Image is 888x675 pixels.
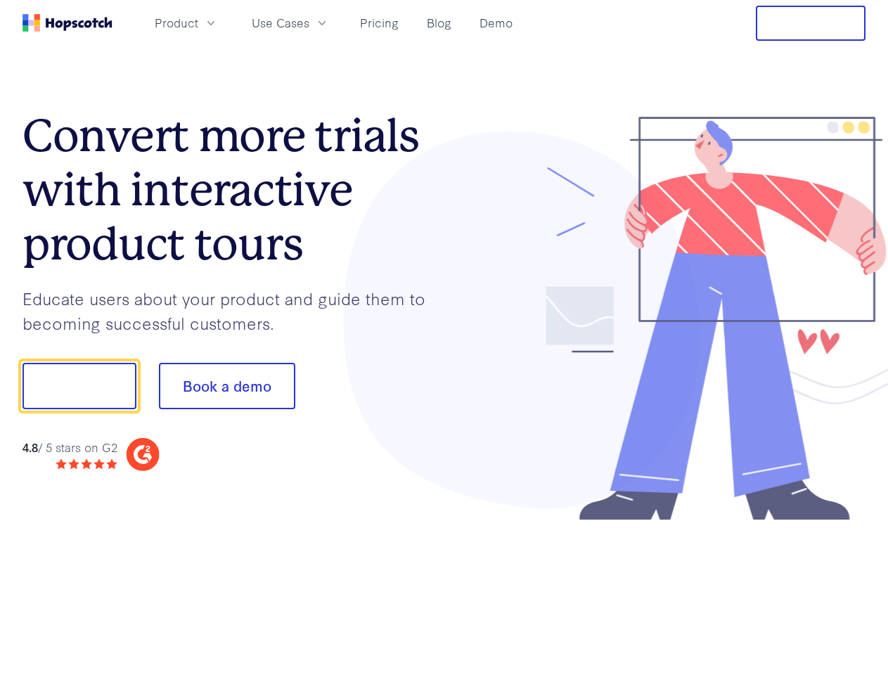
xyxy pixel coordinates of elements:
[159,363,295,409] button: Book a demo
[252,14,309,32] span: Use Cases
[474,11,518,34] a: Demo
[243,11,337,34] button: Use Cases
[22,14,112,32] a: Home
[155,14,198,32] span: Product
[22,439,38,455] strong: 4.8
[354,11,404,34] a: Pricing
[22,109,444,271] h1: Convert more trials with interactive product tours
[22,363,136,409] button: Show me!
[146,11,226,34] button: Product
[756,6,866,41] button: Free Trial
[421,11,457,34] a: Blog
[22,439,117,456] div: / 5 stars on G2
[22,286,444,335] p: Educate users about your product and guide them to becoming successful customers.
